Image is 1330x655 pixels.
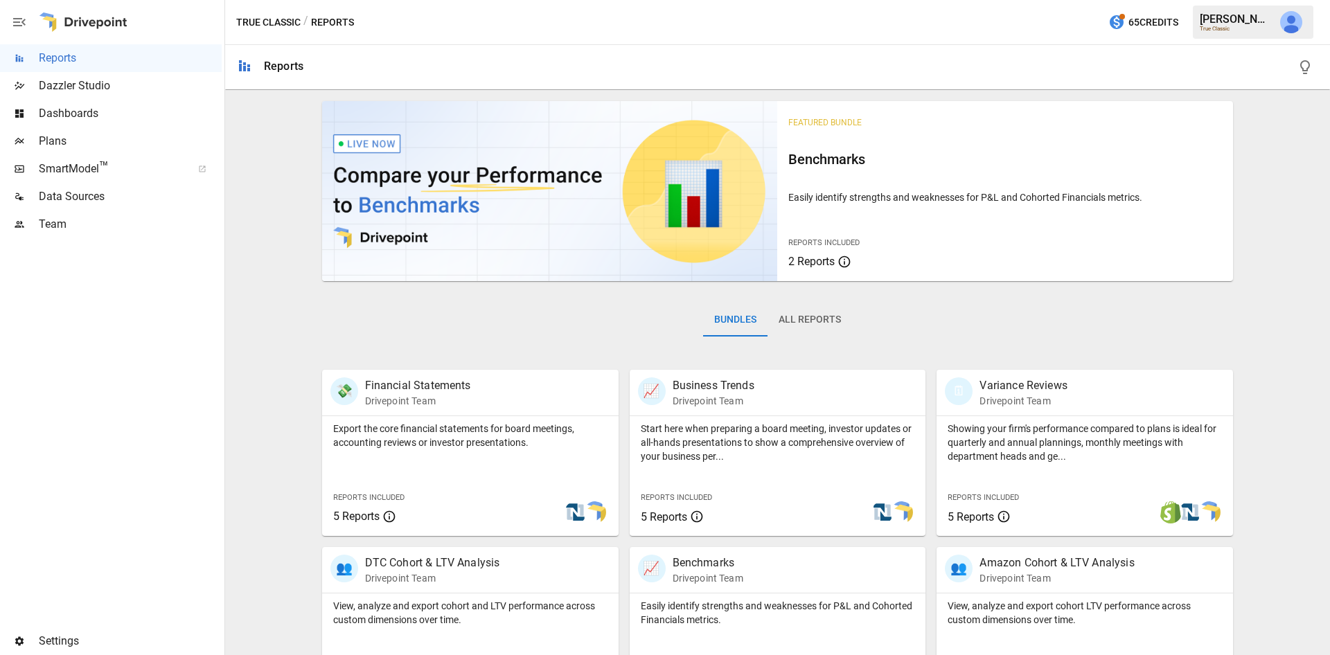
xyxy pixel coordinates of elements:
span: 2 Reports [788,255,835,268]
img: netsuite [1179,501,1201,523]
span: ™ [99,159,109,176]
p: Drivepoint Team [365,394,471,408]
span: Reports Included [641,493,712,502]
p: Export the core financial statements for board meetings, accounting reviews or investor presentat... [333,422,608,449]
span: Team [39,216,222,233]
p: Drivepoint Team [673,394,754,408]
img: netsuite [871,501,894,523]
button: 65Credits [1103,10,1184,35]
div: 👥 [330,555,358,582]
span: Reports Included [788,238,860,247]
div: Reports [264,60,303,73]
img: netsuite [565,501,587,523]
span: Reports Included [948,493,1019,502]
button: True Classic [236,14,301,31]
div: 🗓 [945,377,973,405]
div: / [303,14,308,31]
p: Start here when preparing a board meeting, investor updates or all-hands presentations to show a ... [641,422,915,463]
p: DTC Cohort & LTV Analysis [365,555,500,571]
img: Jack Barned [1280,11,1302,33]
div: 💸 [330,377,358,405]
p: Drivepoint Team [979,394,1067,408]
div: True Classic [1200,26,1272,32]
button: All Reports [768,303,852,337]
p: Showing your firm's performance compared to plans is ideal for quarterly and annual plannings, mo... [948,422,1222,463]
div: 👥 [945,555,973,582]
p: Business Trends [673,377,754,394]
p: Easily identify strengths and weaknesses for P&L and Cohorted Financials metrics. [788,190,1222,204]
span: Data Sources [39,188,222,205]
span: 5 Reports [641,510,687,523]
img: shopify [1160,501,1182,523]
span: Plans [39,133,222,150]
p: Drivepoint Team [979,571,1134,585]
span: 65 Credits [1128,14,1178,31]
p: Benchmarks [673,555,743,571]
p: Drivepoint Team [365,571,500,585]
p: Easily identify strengths and weaknesses for P&L and Cohorted Financials metrics. [641,599,915,627]
img: smart model [1198,501,1221,523]
div: 📈 [638,555,666,582]
span: 5 Reports [948,510,994,523]
span: Reports [39,50,222,66]
span: Settings [39,633,222,649]
p: View, analyze and export cohort and LTV performance across custom dimensions over time. [333,599,608,627]
img: smart model [584,501,606,523]
div: 📈 [638,377,666,405]
span: SmartModel [39,161,183,177]
p: Drivepoint Team [673,571,743,585]
span: Featured Bundle [788,118,862,127]
button: Jack Barned [1272,3,1311,42]
img: video thumbnail [322,101,778,281]
span: Reports Included [333,493,405,502]
p: Amazon Cohort & LTV Analysis [979,555,1134,571]
div: [PERSON_NAME] [1200,12,1272,26]
p: View, analyze and export cohort LTV performance across custom dimensions over time. [948,599,1222,627]
p: Financial Statements [365,377,471,394]
span: Dazzler Studio [39,78,222,94]
img: smart model [891,501,913,523]
h6: Benchmarks [788,148,1222,170]
span: Dashboards [39,105,222,122]
span: 5 Reports [333,510,380,523]
p: Variance Reviews [979,377,1067,394]
button: Bundles [703,303,768,337]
